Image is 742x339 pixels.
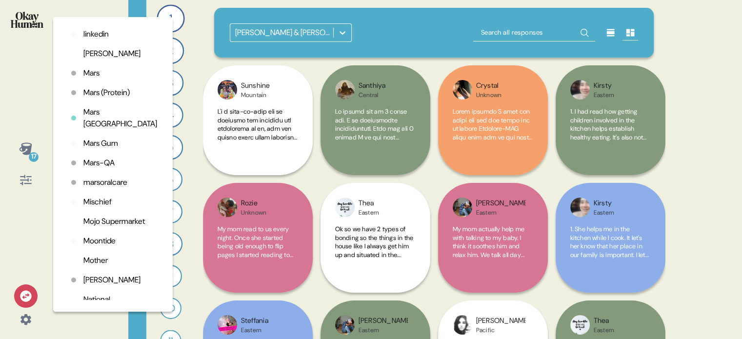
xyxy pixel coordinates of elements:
[473,24,595,41] input: Search all responses
[359,198,380,209] div: Thea
[157,4,184,32] div: 1
[453,198,472,217] img: profilepic_4048511828545305.jpg
[359,316,408,326] div: [PERSON_NAME]
[159,232,182,256] div: 8
[594,316,615,326] div: Thea
[594,80,615,91] div: Kirsty
[476,316,525,326] div: [PERSON_NAME]
[476,209,525,217] div: Eastern
[83,67,100,79] p: Mars
[158,135,183,160] div: 5
[594,209,615,217] div: Eastern
[335,315,355,335] img: profilepic_4048511828545305.jpg
[241,209,267,217] div: Unknown
[83,138,118,149] p: Mars Gum
[453,315,472,335] img: profilepic_4441162679233216.jpg
[157,38,184,64] div: 2
[11,12,43,28] img: okayhuman.3b1b6348.png
[83,274,140,286] p: [PERSON_NAME]
[218,198,237,217] img: profilepic_3810130572439954.jpg
[359,91,386,99] div: Central
[83,106,157,130] p: Mars [GEOGRAPHIC_DATA]
[235,27,334,39] div: [PERSON_NAME] & [PERSON_NAME] Baby
[241,80,270,91] div: Sunshine
[160,265,182,287] div: 9
[359,326,408,334] div: Eastern
[594,198,615,209] div: Kirsty
[158,102,183,127] div: 4
[570,315,590,335] img: profilepic_4150689604955926.jpg
[359,80,386,91] div: Santhiya
[453,80,472,100] img: profilepic_5243583802350399.jpg
[241,198,267,209] div: Rozie
[83,255,108,266] p: Mother
[476,326,525,334] div: Pacific
[159,168,182,191] div: 6
[83,196,112,208] p: Mischief
[241,91,270,99] div: Mountain
[594,326,615,334] div: Eastern
[476,91,502,99] div: Unknown
[570,80,590,100] img: profilepic_3835284489896414.jpg
[83,177,127,188] p: marsoralcare
[570,198,590,217] img: profilepic_3835284489896414.jpg
[476,80,502,91] div: Crystal
[335,80,355,100] img: profilepic_4528563320506609.jpg
[476,198,525,209] div: [PERSON_NAME]
[218,315,237,335] img: profilepic_3620912461340816.jpg
[335,198,355,217] img: profilepic_4150689604955926.jpg
[83,87,130,99] p: Mars (Protein)
[83,157,115,169] p: Mars-QA
[218,80,237,100] img: profilepic_3804657402983006.jpg
[83,235,116,247] p: Moontide
[83,28,109,40] p: linkedin
[241,316,268,326] div: Steffania
[160,298,181,319] div: 10
[241,326,268,334] div: Eastern
[594,91,615,99] div: Eastern
[159,200,182,223] div: 7
[29,152,39,162] div: 17
[359,209,380,217] div: Eastern
[83,48,140,60] p: [PERSON_NAME]
[83,216,145,227] p: Mojo Supermarket
[83,294,157,329] p: National [MEDICAL_DATA] Foundation
[158,70,183,96] div: 3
